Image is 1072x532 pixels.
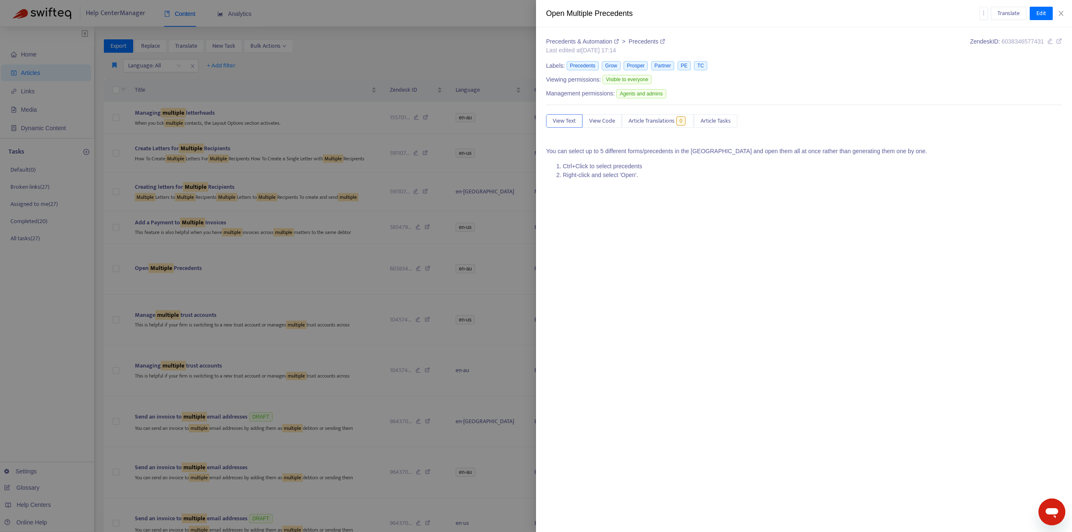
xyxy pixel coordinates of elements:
[582,114,622,128] button: View Code
[629,38,665,45] a: Precedents
[1058,10,1064,17] span: close
[622,114,694,128] button: Article Translations0
[546,114,582,128] button: View Text
[616,89,666,98] span: Agents and admins
[563,171,1062,180] li: Right-click and select 'Open'.
[589,116,615,126] span: View Code
[981,10,987,16] span: more
[651,61,674,70] span: Partner
[676,116,686,126] span: 0
[546,37,665,46] div: >
[997,9,1020,18] span: Translate
[603,75,652,84] span: Visible to everyone
[678,61,691,70] span: PE
[553,116,576,126] span: View Text
[624,61,648,70] span: Prosper
[694,61,707,70] span: TC
[546,75,601,84] span: Viewing permissions:
[1038,499,1065,525] iframe: Button to launch messaging window
[1002,38,1044,45] span: 6038346577431
[1055,10,1067,18] button: Close
[970,37,1062,55] div: Zendesk ID:
[602,61,621,70] span: Grow
[546,147,1062,156] p: You can select up to 5 different forms/precedents in the [GEOGRAPHIC_DATA] and open them all at o...
[546,8,979,19] div: Open Multiple Precedents
[1036,9,1046,18] span: Edit
[694,114,737,128] button: Article Tasks
[546,38,621,45] a: Precedents & Automation
[546,62,565,70] span: Labels:
[979,7,988,20] button: more
[701,116,731,126] span: Article Tasks
[629,116,675,126] span: Article Translations
[991,7,1026,20] button: Translate
[546,46,665,55] div: Last edited at [DATE] 17:14
[567,61,599,70] span: Precedents
[563,162,1062,171] li: Ctrl+Click to select precedents
[1030,7,1053,20] button: Edit
[546,89,615,98] span: Management permissions:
